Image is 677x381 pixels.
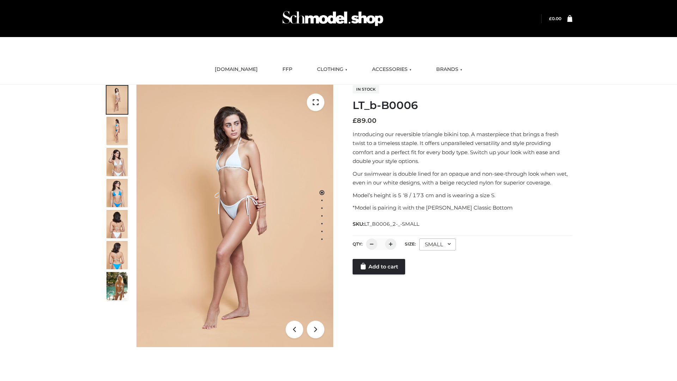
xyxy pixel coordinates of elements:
img: ArielClassicBikiniTop_CloudNine_AzureSky_OW114ECO_1-scaled.jpg [106,86,128,114]
div: SMALL [419,238,456,250]
img: ArielClassicBikiniTop_CloudNine_AzureSky_OW114ECO_1 [136,85,333,347]
a: FFP [277,62,298,77]
p: Introducing our reversible triangle bikini top. A masterpiece that brings a fresh twist to a time... [353,130,572,166]
h1: LT_b-B0006 [353,99,572,112]
img: Arieltop_CloudNine_AzureSky2.jpg [106,272,128,300]
img: Schmodel Admin 964 [280,5,386,32]
a: CLOTHING [312,62,353,77]
a: [DOMAIN_NAME] [209,62,263,77]
span: £ [353,117,357,125]
a: £0.00 [549,16,561,21]
a: ACCESSORIES [367,62,417,77]
p: Model’s height is 5 ‘8 / 173 cm and is wearing a size S. [353,191,572,200]
img: ArielClassicBikiniTop_CloudNine_AzureSky_OW114ECO_3-scaled.jpg [106,148,128,176]
bdi: 89.00 [353,117,377,125]
p: Our swimwear is double lined for an opaque and non-see-through look when wet, even in our white d... [353,169,572,187]
label: Size: [405,241,416,247]
span: In stock [353,85,379,93]
img: ArielClassicBikiniTop_CloudNine_AzureSky_OW114ECO_4-scaled.jpg [106,179,128,207]
span: SKU: [353,220,420,228]
a: BRANDS [431,62,468,77]
p: *Model is pairing it with the [PERSON_NAME] Classic Bottom [353,203,572,212]
span: LT_B0006_2-_-SMALL [364,221,419,227]
label: QTY: [353,241,362,247]
img: ArielClassicBikiniTop_CloudNine_AzureSky_OW114ECO_7-scaled.jpg [106,210,128,238]
bdi: 0.00 [549,16,561,21]
img: ArielClassicBikiniTop_CloudNine_AzureSky_OW114ECO_8-scaled.jpg [106,241,128,269]
span: £ [549,16,552,21]
a: Add to cart [353,259,405,274]
img: ArielClassicBikiniTop_CloudNine_AzureSky_OW114ECO_2-scaled.jpg [106,117,128,145]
